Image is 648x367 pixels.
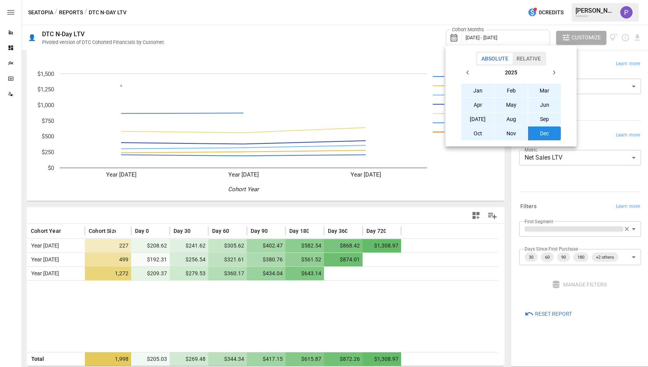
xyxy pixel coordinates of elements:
button: Aug [494,112,528,126]
button: Jan [461,84,494,98]
button: Nov [494,126,528,140]
button: [DATE] [461,112,494,126]
button: Feb [494,84,528,98]
button: Jun [528,98,561,112]
button: Oct [461,126,494,140]
button: Dec [528,126,561,140]
button: 2025 [475,66,547,79]
button: May [494,98,528,112]
button: Mar [528,84,561,98]
button: Apr [461,98,494,112]
button: Relative [512,53,545,64]
button: Sep [528,112,561,126]
button: Absolute [477,53,513,64]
